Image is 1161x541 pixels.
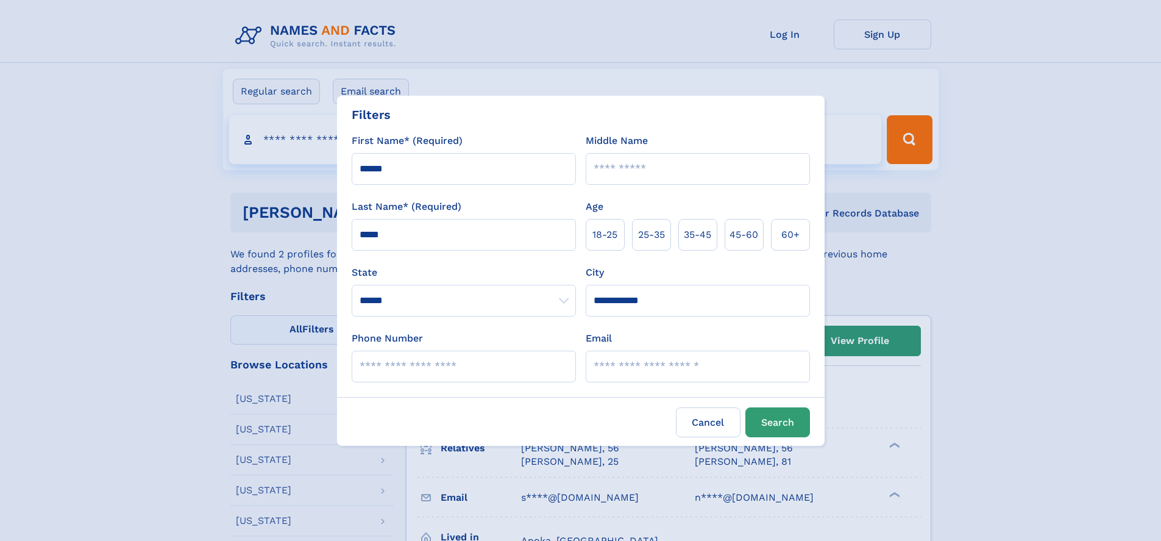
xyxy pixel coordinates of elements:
span: 25‑35 [638,228,665,242]
label: Last Name* (Required) [352,199,461,214]
span: 60+ [781,228,800,242]
label: Cancel [676,407,740,437]
button: Search [745,407,810,437]
label: First Name* (Required) [352,134,463,148]
label: Age [586,199,603,214]
div: Filters [352,106,391,124]
label: State [352,265,576,280]
label: City [586,265,604,280]
label: Middle Name [586,134,648,148]
span: 45‑60 [730,228,758,242]
label: Email [586,331,612,346]
label: Phone Number [352,331,423,346]
span: 35‑45 [684,228,711,242]
span: 18‑25 [592,228,617,242]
